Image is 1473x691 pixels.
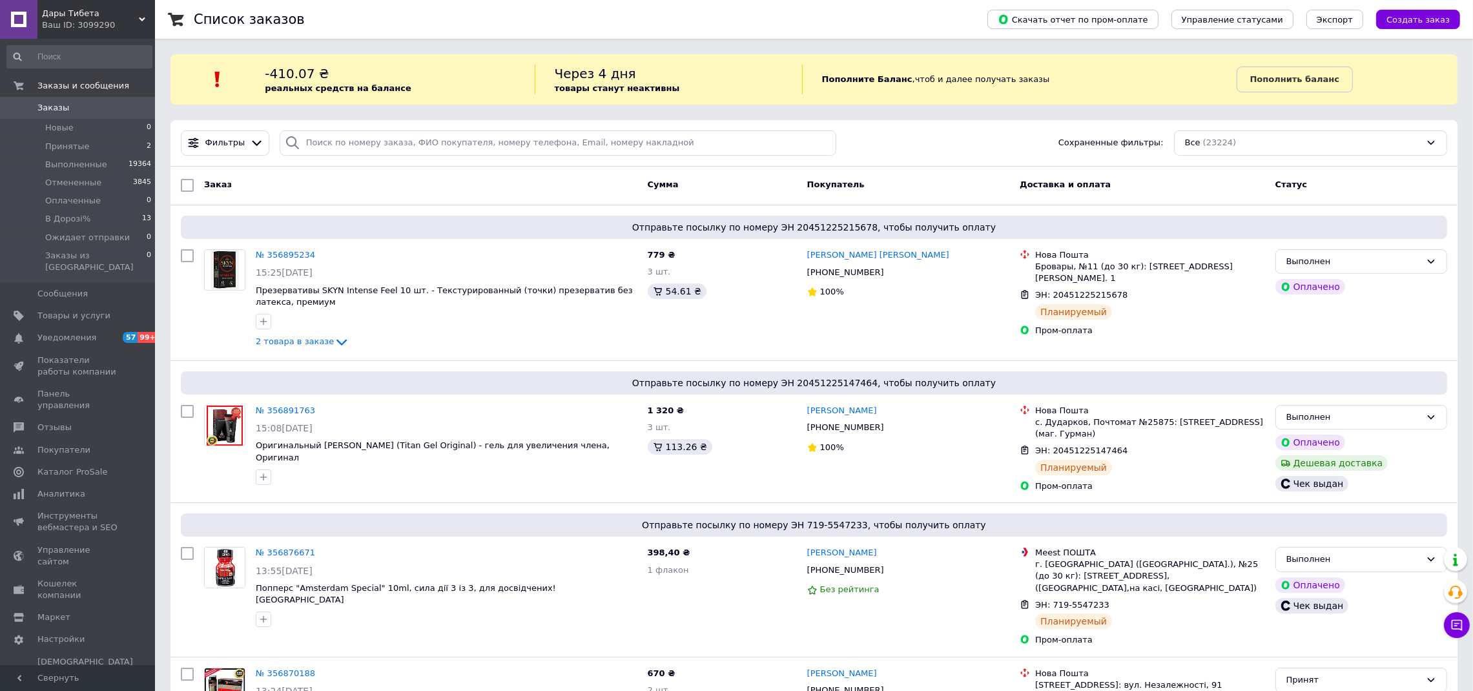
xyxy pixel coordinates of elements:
[807,405,877,417] a: [PERSON_NAME]
[138,332,159,343] span: 99+
[1275,180,1308,189] span: Статус
[1444,612,1470,638] button: Чат с покупателем
[1275,598,1349,614] div: Чек выдан
[256,250,315,260] a: № 356895234
[37,488,85,500] span: Аналитика
[37,332,96,344] span: Уведомления
[37,288,88,300] span: Сообщения
[45,213,90,225] span: В Дорозі%
[256,440,610,462] span: Оригинальный [PERSON_NAME] (Titan Gel Original) - гель для увеличения члена, Оригинал
[186,519,1442,531] span: Отправьте посылку по номеру ЭН 719-5547233, чтобы получить оплату
[1035,600,1109,610] span: ЭН: 719-5547233
[256,423,313,433] span: 15:08[DATE]
[648,180,679,189] span: Сумма
[211,250,239,290] img: Фото товару
[45,177,101,189] span: Отмененные
[147,232,151,243] span: 0
[1237,67,1353,92] a: Пополнить баланс
[1058,137,1164,149] span: Сохраненные фильтры:
[256,336,334,346] span: 2 товара в заказе
[147,250,151,273] span: 0
[256,548,315,557] a: № 356876671
[1203,138,1237,147] span: (23224)
[37,102,69,114] span: Заказы
[37,510,119,533] span: Инструменты вебмастера и SEO
[1035,480,1264,492] div: Пром-оплата
[1317,15,1353,25] span: Экспорт
[1035,460,1112,475] div: Планируемый
[1035,559,1264,594] div: г. [GEOGRAPHIC_DATA] ([GEOGRAPHIC_DATA].), №25 (до 30 кг): [STREET_ADDRESS], ([GEOGRAPHIC_DATA],н...
[1275,455,1388,471] div: Дешевая доставка
[807,668,877,680] a: [PERSON_NAME]
[123,332,138,343] span: 57
[37,310,110,322] span: Товары и услуги
[37,612,70,623] span: Маркет
[42,8,139,19] span: Дары Тибета
[37,355,119,378] span: Показатели работы компании
[1035,261,1264,284] div: Бровары, №11 (до 30 кг): [STREET_ADDRESS][PERSON_NAME]. 1
[45,250,147,273] span: Заказы из [GEOGRAPHIC_DATA]
[807,547,877,559] a: [PERSON_NAME]
[807,180,865,189] span: Покупатель
[256,285,633,307] a: Презервативы SKYN Intense Feel 10 шт. - Текстурированный (точки) презерватив без латекса, премиум
[1286,674,1421,687] div: Принят
[1275,435,1345,450] div: Оплачено
[1035,405,1264,417] div: Нова Пошта
[280,130,837,156] input: Поиск по номеру заказа, ФИО покупателя, номеру телефона, Email, номеру накладной
[807,267,884,277] span: [PHONE_NUMBER]
[256,583,556,605] a: Попперс "Amsterdam Special" 10ml, сила дії 3 із 3, для досвідчених! [GEOGRAPHIC_DATA]
[820,442,844,452] span: 100%
[822,74,912,84] b: Пополните Баланс
[1020,180,1111,189] span: Доставка и оплата
[37,388,119,411] span: Панель управления
[37,444,90,456] span: Покупатели
[37,422,72,433] span: Отзывы
[648,284,706,299] div: 54.61 ₴
[256,336,349,346] a: 2 товара в заказе
[204,405,245,446] a: Фото товару
[1275,476,1349,491] div: Чек выдан
[147,195,151,207] span: 0
[194,12,305,27] h1: Список заказов
[1185,137,1200,149] span: Все
[186,221,1442,234] span: Отправьте посылку по номеру ЭН 20451225215678, чтобы получить оплату
[648,406,684,415] span: 1 320 ₴
[204,180,232,189] span: Заказ
[45,159,107,170] span: Выполненные
[265,66,329,81] span: -410.07 ₴
[1286,411,1421,424] div: Выполнен
[45,141,90,152] span: Принятые
[1035,634,1264,646] div: Пром-оплата
[648,422,671,432] span: 3 шт.
[1286,255,1421,269] div: Выполнен
[37,634,85,645] span: Настройки
[1035,304,1112,320] div: Планируемый
[648,668,675,678] span: 670 ₴
[205,548,245,588] img: Фото товару
[807,249,949,262] a: [PERSON_NAME] [PERSON_NAME]
[205,137,245,149] span: Фильтры
[256,566,313,576] span: 13:55[DATE]
[186,376,1442,389] span: Отправьте посылку по номеру ЭН 20451225147464, чтобы получить оплату
[1035,547,1264,559] div: Meest ПОШТА
[1035,417,1264,440] div: с. Дударков, Почтомат №25875: [STREET_ADDRESS] (маг. Гурман)
[147,122,151,134] span: 0
[37,80,129,92] span: Заказы и сообщения
[142,213,151,225] span: 13
[1275,577,1345,593] div: Оплачено
[555,66,636,81] span: Через 4 дня
[1035,325,1264,336] div: Пром-оплата
[256,406,315,415] a: № 356891763
[207,406,243,446] img: Фото товару
[256,267,313,278] span: 15:25[DATE]
[648,267,671,276] span: 3 шт.
[45,122,74,134] span: Новые
[1035,679,1264,691] div: [STREET_ADDRESS]: вул. Незалежності, 91
[1035,249,1264,261] div: Нова Пошта
[1386,15,1450,25] span: Создать заказ
[987,10,1159,29] button: Скачать отчет по пром-оплате
[1035,446,1128,455] span: ЭН: 20451225147464
[1286,553,1421,566] div: Выполнен
[37,578,119,601] span: Кошелек компании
